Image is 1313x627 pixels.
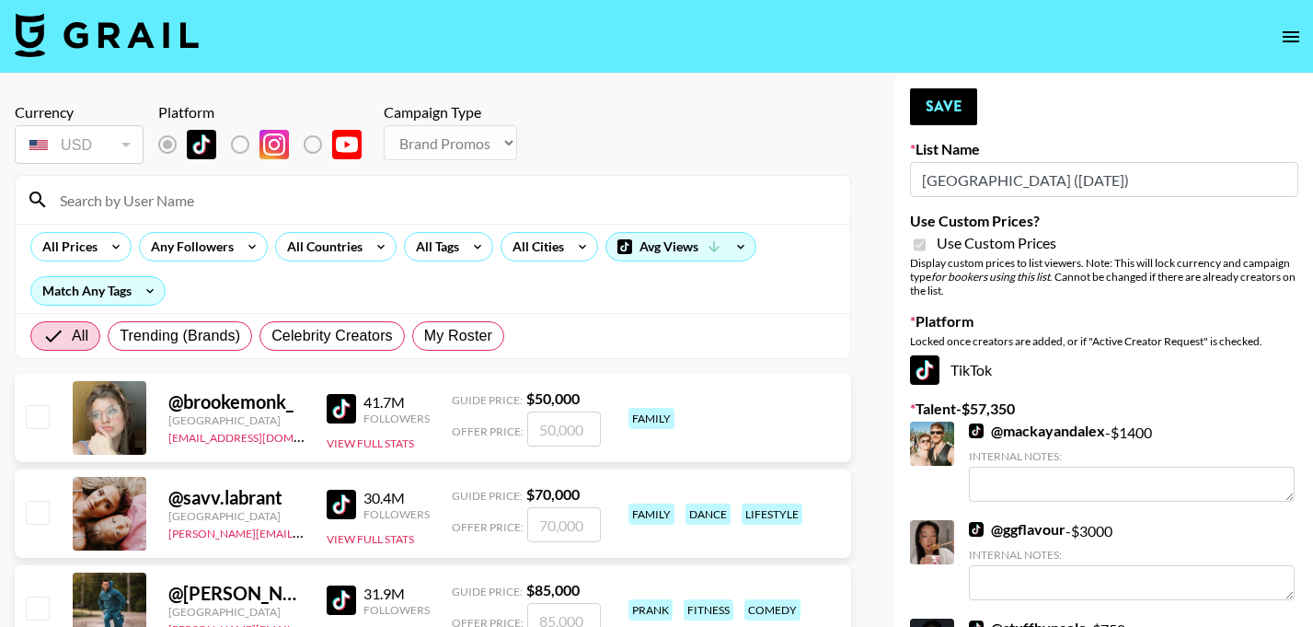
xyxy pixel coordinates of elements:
[527,412,601,447] input: 50,000
[140,233,237,261] div: Any Followers
[168,486,305,509] div: @ savv.labrant
[526,389,580,407] strong: $ 50,000
[969,520,1295,600] div: - $ 3000
[49,185,839,215] input: Search by User Name
[31,277,165,305] div: Match Any Tags
[363,393,430,412] div: 41.7M
[969,548,1295,562] div: Internal Notes:
[276,233,366,261] div: All Countries
[526,581,580,598] strong: $ 85,000
[937,234,1056,252] span: Use Custom Prices
[168,523,441,540] a: [PERSON_NAME][EMAIL_ADDRESS][DOMAIN_NAME]
[363,603,430,617] div: Followers
[910,355,939,385] img: TikTok
[168,582,305,605] div: @ [PERSON_NAME].[PERSON_NAME]
[15,103,144,122] div: Currency
[424,325,492,347] span: My Roster
[187,130,216,159] img: TikTok
[452,489,523,503] span: Guide Price:
[18,129,140,161] div: USD
[158,103,376,122] div: Platform
[327,532,414,546] button: View Full Stats
[158,125,376,164] div: List locked to TikTok.
[363,585,430,603] div: 31.9M
[969,522,984,537] img: TikTok
[1273,18,1309,55] button: open drawer
[742,504,802,525] div: lifestyle
[910,140,1298,158] label: List Name
[969,422,1295,502] div: - $ 1400
[259,130,289,159] img: Instagram
[15,13,199,57] img: Grail Talent
[969,449,1295,463] div: Internal Notes:
[168,390,305,413] div: @ brookemonk_
[168,427,353,445] a: [EMAIL_ADDRESS][DOMAIN_NAME]
[628,408,674,429] div: family
[910,312,1298,331] label: Platform
[684,599,733,621] div: fitness
[271,325,393,347] span: Celebrity Creators
[384,103,517,122] div: Campaign Type
[327,586,356,615] img: TikTok
[526,485,580,503] strong: $ 70,000
[910,212,1298,230] label: Use Custom Prices?
[120,325,240,347] span: Trending (Brands)
[501,233,568,261] div: All Cities
[910,355,1298,385] div: TikTok
[628,599,673,621] div: prank
[910,334,1298,348] div: Locked once creators are added, or if "Active Creator Request" is checked.
[910,400,1298,418] label: Talent - $ 57,350
[910,88,977,125] button: Save
[327,490,356,519] img: TikTok
[969,520,1065,539] a: @ggflavour
[969,422,1105,440] a: @mackayandalex
[327,436,414,450] button: View Full Stats
[969,424,984,438] img: TikTok
[363,489,430,507] div: 30.4M
[327,394,356,424] img: TikTok
[910,256,1298,297] div: Display custom prices to list viewers. Note: This will lock currency and campaign type . Cannot b...
[72,325,88,347] span: All
[931,270,1050,284] em: for bookers using this list
[452,424,524,438] span: Offer Price:
[527,507,601,542] input: 70,000
[628,504,674,525] div: family
[363,412,430,425] div: Followers
[15,122,144,168] div: Currency is locked to USD
[168,509,305,523] div: [GEOGRAPHIC_DATA]
[332,130,362,159] img: YouTube
[363,507,430,521] div: Followers
[452,393,523,407] span: Guide Price:
[452,520,524,534] span: Offer Price:
[168,413,305,427] div: [GEOGRAPHIC_DATA]
[168,605,305,619] div: [GEOGRAPHIC_DATA]
[31,233,101,261] div: All Prices
[744,599,800,621] div: comedy
[452,585,523,598] span: Guide Price:
[606,233,755,261] div: Avg Views
[405,233,463,261] div: All Tags
[685,504,731,525] div: dance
